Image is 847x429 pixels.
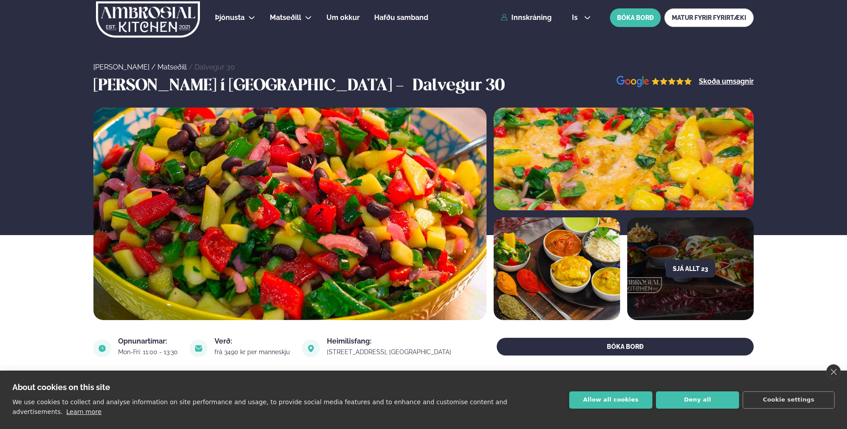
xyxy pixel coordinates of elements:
[95,1,201,38] img: logo
[195,63,235,71] a: Dalvegur 30
[151,63,157,71] span: /
[610,8,661,27] button: BÓKA BORÐ
[374,13,428,22] span: Hafðu samband
[270,12,301,23] a: Matseðill
[12,398,507,415] p: We use cookies to collect and analyse information on site performance and usage, to provide socia...
[565,14,598,21] button: is
[118,338,179,345] div: Opnunartímar:
[572,14,580,21] span: is
[374,12,428,23] a: Hafðu samband
[270,13,301,22] span: Matseðill
[118,348,179,356] div: Mon-Fri: 11:00 - 13:30
[302,340,320,357] img: image alt
[497,338,754,356] button: BÓKA BORÐ
[666,260,715,278] button: Sjá allt 23
[494,217,620,320] img: image alt
[93,108,487,320] img: image alt
[617,76,692,88] img: image alt
[501,14,552,22] a: Innskráning
[215,13,245,22] span: Þjónusta
[66,408,102,415] a: Learn more
[215,348,291,356] div: frá 3490 kr per manneskju
[413,76,505,97] h3: Dalvegur 30
[12,383,110,392] strong: About cookies on this site
[327,338,452,345] div: Heimilisfang:
[569,391,652,409] button: Allow all cookies
[215,12,245,23] a: Þjónusta
[826,364,841,379] a: close
[93,340,111,357] img: image alt
[326,13,360,22] span: Um okkur
[664,8,754,27] a: MATUR FYRIR FYRIRTÆKI
[157,63,187,71] a: Matseðill
[190,340,207,357] img: image alt
[188,63,195,71] span: /
[93,63,149,71] a: [PERSON_NAME]
[326,12,360,23] a: Um okkur
[327,347,452,357] a: link
[494,108,754,210] img: image alt
[656,391,739,409] button: Deny all
[215,338,291,345] div: Verð:
[93,76,408,97] h3: [PERSON_NAME] í [GEOGRAPHIC_DATA] -
[699,78,754,85] a: Skoða umsagnir
[743,391,835,409] button: Cookie settings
